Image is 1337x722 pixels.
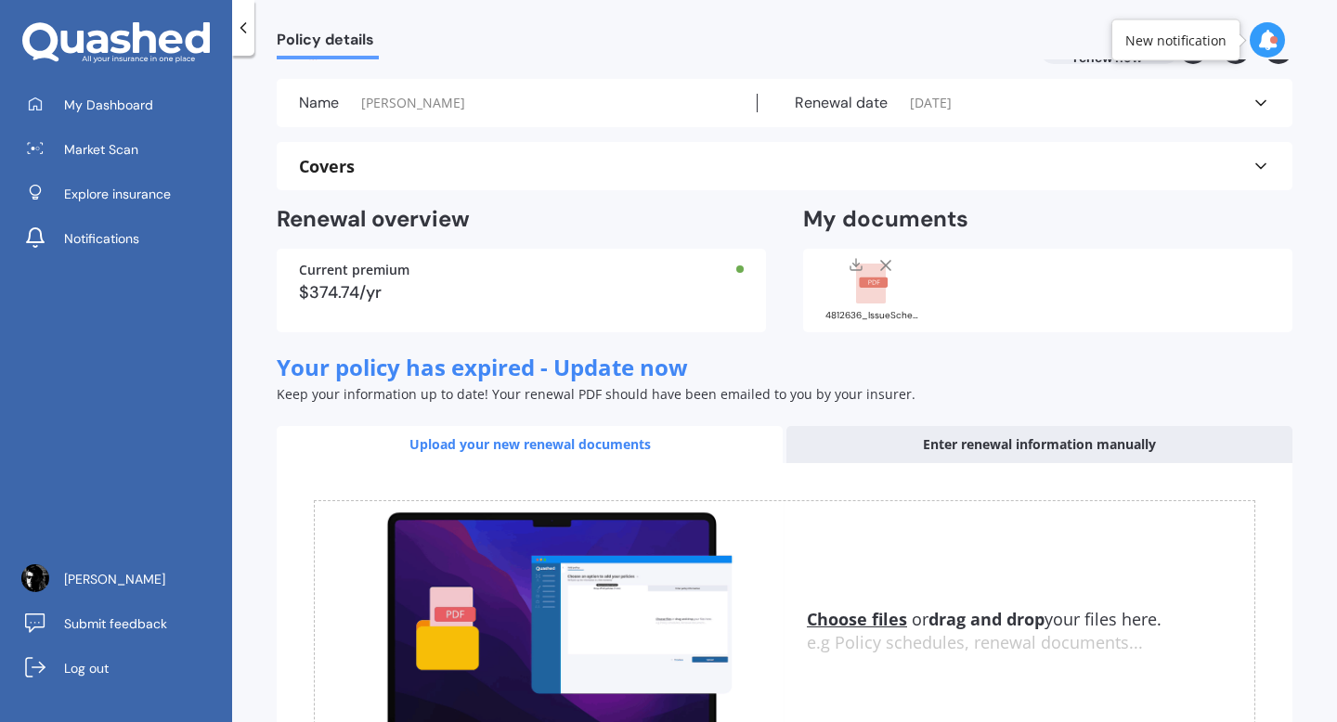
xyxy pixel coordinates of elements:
[807,608,1162,630] span: or your files here.
[786,426,1292,463] div: Enter renewal information manually
[277,385,915,403] span: Keep your information up to date! Your renewal PDF should have been emailed to you by your insurer.
[14,561,232,598] a: [PERSON_NAME]
[277,31,379,56] span: Policy details
[277,352,688,382] span: Your policy has expired - Update now
[21,564,49,592] img: ACg8ocJINAy3qRkWlWw_mf4ss9TNtaZP5GT5S-0OmFtV9MnTn1LVbiqUUQ=s96-c
[64,614,167,633] span: Submit feedback
[299,94,339,112] label: Name
[14,605,232,642] a: Submit feedback
[299,264,744,277] div: Current premium
[64,140,138,159] span: Market Scan
[825,311,918,320] div: 4812636_IssueSchedule_1938887-01.pdf
[14,131,232,168] a: Market Scan
[64,570,165,588] span: [PERSON_NAME]
[807,608,907,630] u: Choose files
[361,94,465,112] span: [PERSON_NAME]
[14,220,232,257] a: Notifications
[910,94,952,112] span: [DATE]
[299,157,1270,175] div: Covers
[64,185,171,203] span: Explore insurance
[64,659,109,677] span: Log out
[928,608,1045,630] b: drag and drop
[64,229,139,248] span: Notifications
[14,86,232,123] a: My Dashboard
[277,205,766,234] h2: Renewal overview
[14,650,232,687] a: Log out
[299,284,744,301] div: $374.74/yr
[795,94,888,112] label: Renewal date
[64,96,153,114] span: My Dashboard
[277,426,783,463] div: Upload your new renewal documents
[807,633,1254,653] div: e.g Policy schedules, renewal documents...
[14,175,232,213] a: Explore insurance
[1125,31,1227,49] div: New notification
[803,205,968,234] h2: My documents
